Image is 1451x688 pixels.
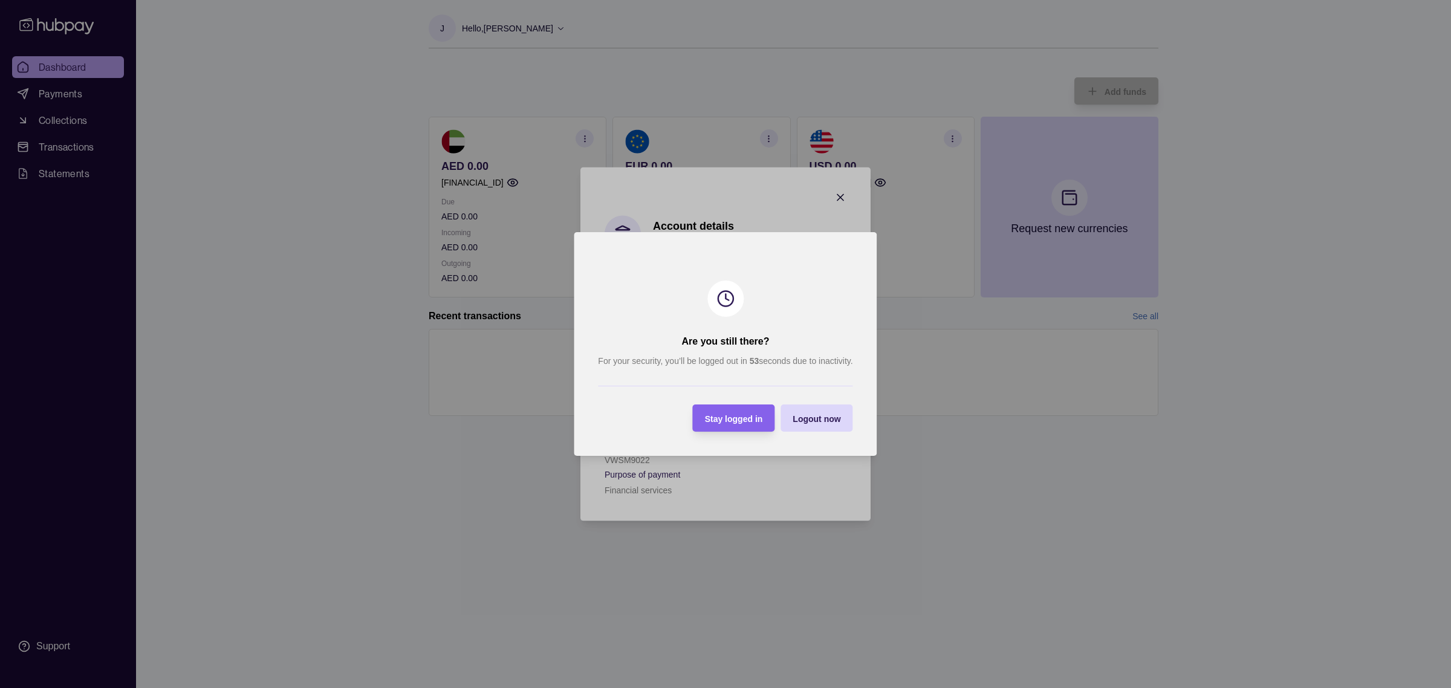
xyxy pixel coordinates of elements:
strong: 53 [750,356,759,366]
button: Logout now [781,404,852,432]
p: For your security, you’ll be logged out in seconds due to inactivity. [598,354,852,368]
h2: Are you still there? [682,335,770,348]
button: Stay logged in [693,404,775,432]
span: Logout now [793,414,840,424]
span: Stay logged in [705,414,763,424]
